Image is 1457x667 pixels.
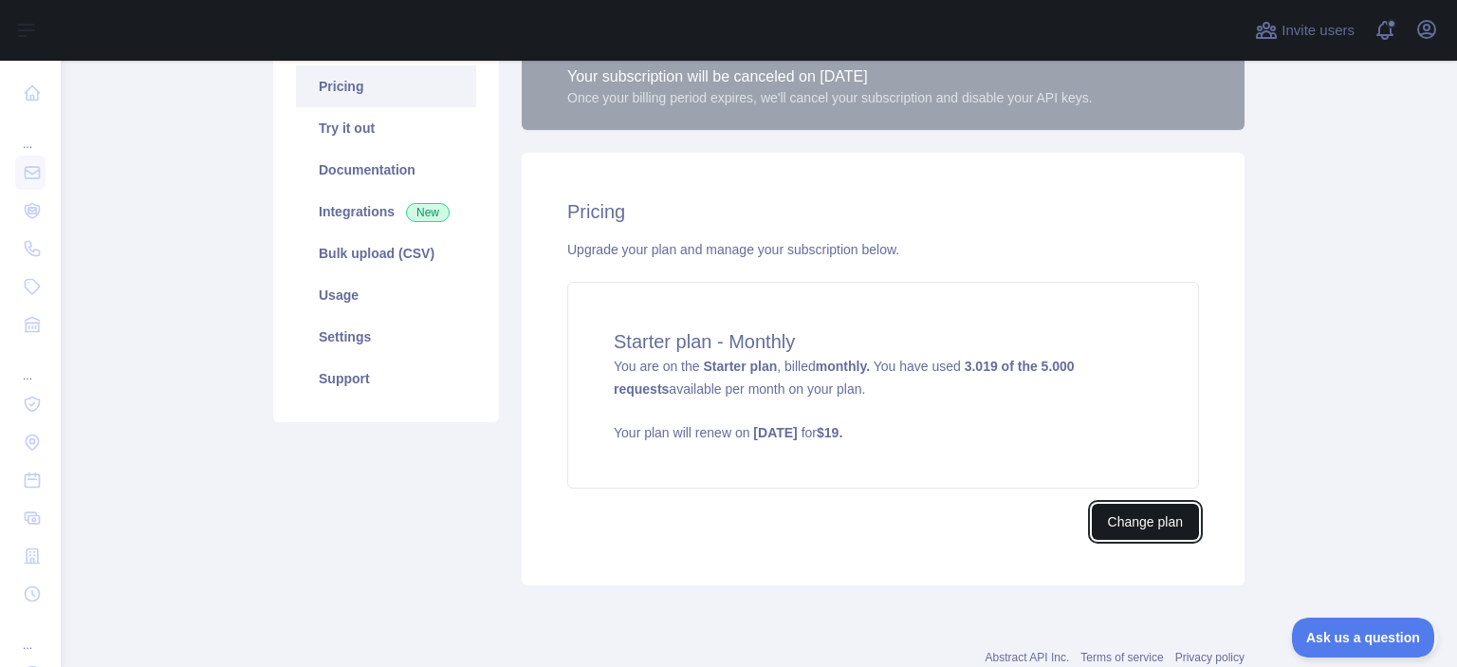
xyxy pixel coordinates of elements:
div: Your subscription will be canceled on [DATE] [567,65,1093,88]
div: ... [15,615,46,653]
div: ... [15,345,46,383]
a: Pricing [296,65,476,107]
a: Privacy policy [1175,651,1245,664]
div: ... [15,114,46,152]
a: Bulk upload (CSV) [296,232,476,274]
strong: Starter plan [703,359,777,374]
h2: Pricing [567,198,1199,225]
div: Upgrade your plan and manage your subscription below. [567,240,1199,259]
strong: [DATE] [753,425,797,440]
a: Abstract API Inc. [986,651,1070,664]
p: Your plan will renew on for [614,423,1153,442]
a: Support [296,358,476,399]
strong: monthly. [816,359,870,374]
div: Once your billing period expires, we'll cancel your subscription and disable your API keys. [567,88,1093,107]
a: Documentation [296,149,476,191]
button: Invite users [1251,15,1358,46]
span: Invite users [1282,20,1355,42]
strong: $ 19 . [817,425,842,440]
a: Settings [296,316,476,358]
a: Integrations New [296,191,476,232]
a: Usage [296,274,476,316]
strong: 3.019 of the 5.000 requests [614,359,1075,397]
span: You are on the , billed You have used available per month on your plan. [614,359,1153,442]
button: Change plan [1092,504,1199,540]
a: Terms of service [1080,651,1163,664]
iframe: Toggle Customer Support [1292,618,1438,658]
h4: Starter plan - Monthly [614,328,1153,355]
span: New [406,203,450,222]
a: Try it out [296,107,476,149]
